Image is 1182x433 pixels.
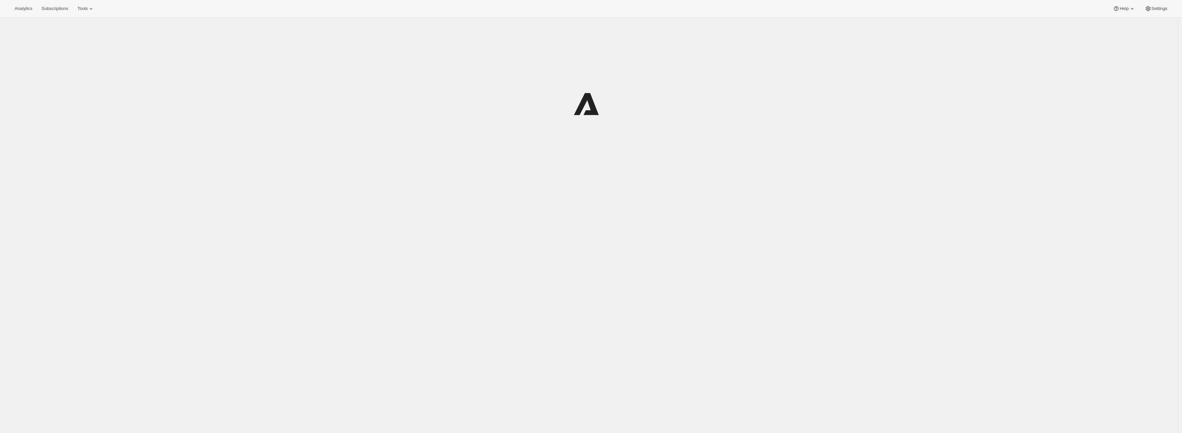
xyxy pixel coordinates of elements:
[1151,6,1167,11] span: Settings
[1120,6,1129,11] span: Help
[1141,4,1171,13] button: Settings
[73,4,98,13] button: Tools
[38,4,72,13] button: Subscriptions
[42,6,68,11] span: Subscriptions
[77,6,88,11] span: Tools
[1109,4,1139,13] button: Help
[11,4,36,13] button: Analytics
[15,6,32,11] span: Analytics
